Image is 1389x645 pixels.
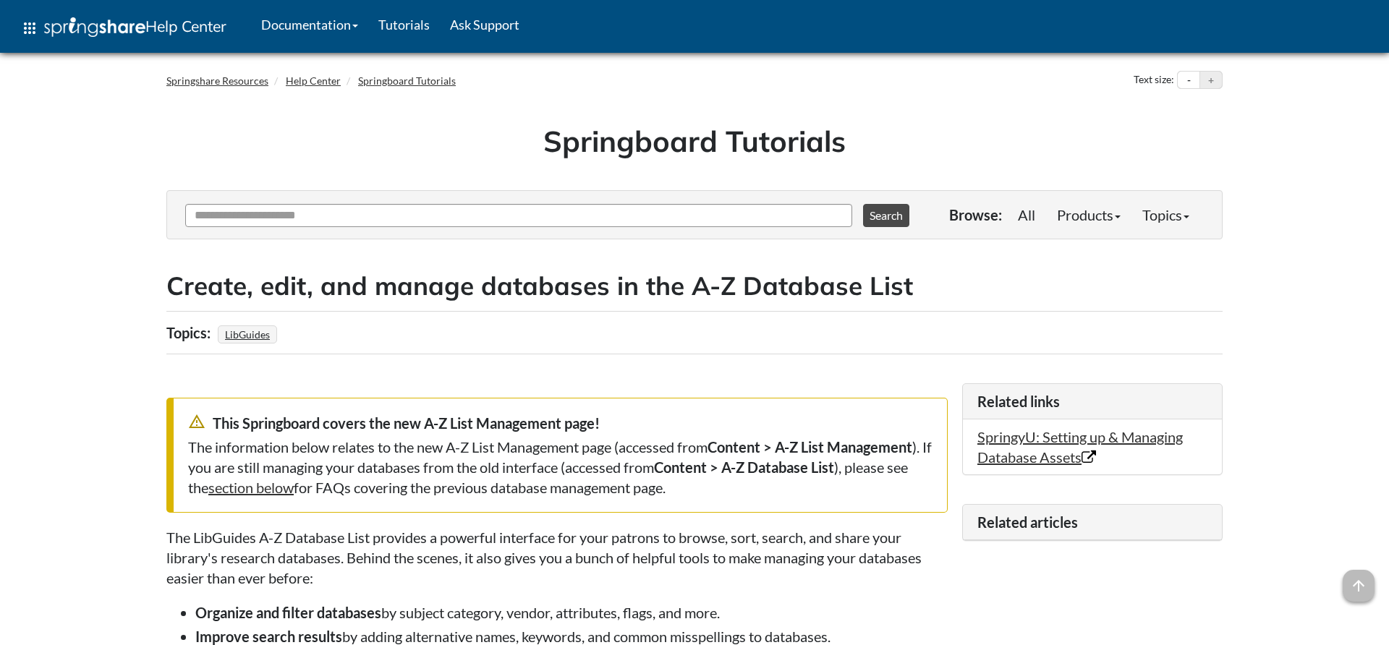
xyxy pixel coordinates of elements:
[1131,71,1177,90] div: Text size:
[1046,200,1131,229] a: Products
[1200,72,1222,89] button: Increase text size
[208,479,294,496] a: section below
[188,413,933,433] div: This Springboard covers the new A-Z List Management page!
[166,319,214,346] div: Topics:
[977,428,1183,466] a: SpringyU: Setting up & Managing Database Assets
[177,121,1212,161] h1: Springboard Tutorials
[368,7,440,43] a: Tutorials
[949,205,1002,225] p: Browse:
[1343,570,1375,602] span: arrow_upward
[977,393,1060,410] span: Related links
[166,74,268,87] a: Springshare Resources
[188,413,205,430] span: warning_amber
[195,604,381,621] strong: Organize and filter databases
[286,74,341,87] a: Help Center
[708,438,912,456] strong: Content > A-Z List Management
[863,204,909,227] button: Search
[977,513,1078,531] span: Related articles
[358,74,456,87] a: Springboard Tutorials
[21,20,38,37] span: apps
[251,7,368,43] a: Documentation
[11,7,237,50] a: apps Help Center
[1131,200,1200,229] a: Topics
[1007,200,1046,229] a: All
[166,527,948,588] p: The LibGuides A-Z Database List provides a powerful interface for your patrons to browse, sort, s...
[195,602,948,623] li: by subject category, vendor, attributes, flags, and more.
[195,628,342,645] strong: Improve search results
[1178,72,1199,89] button: Decrease text size
[223,324,272,345] a: LibGuides
[654,458,834,476] strong: Content > A-Z Database List
[44,17,145,37] img: Springshare
[188,437,933,497] div: The information below relates to the new A-Z List Management page (accessed from ). If you are st...
[1343,571,1375,589] a: arrow_upward
[145,17,226,35] span: Help Center
[166,268,1223,304] h2: Create, edit, and manage databases in the A-Z Database List
[440,7,530,43] a: Ask Support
